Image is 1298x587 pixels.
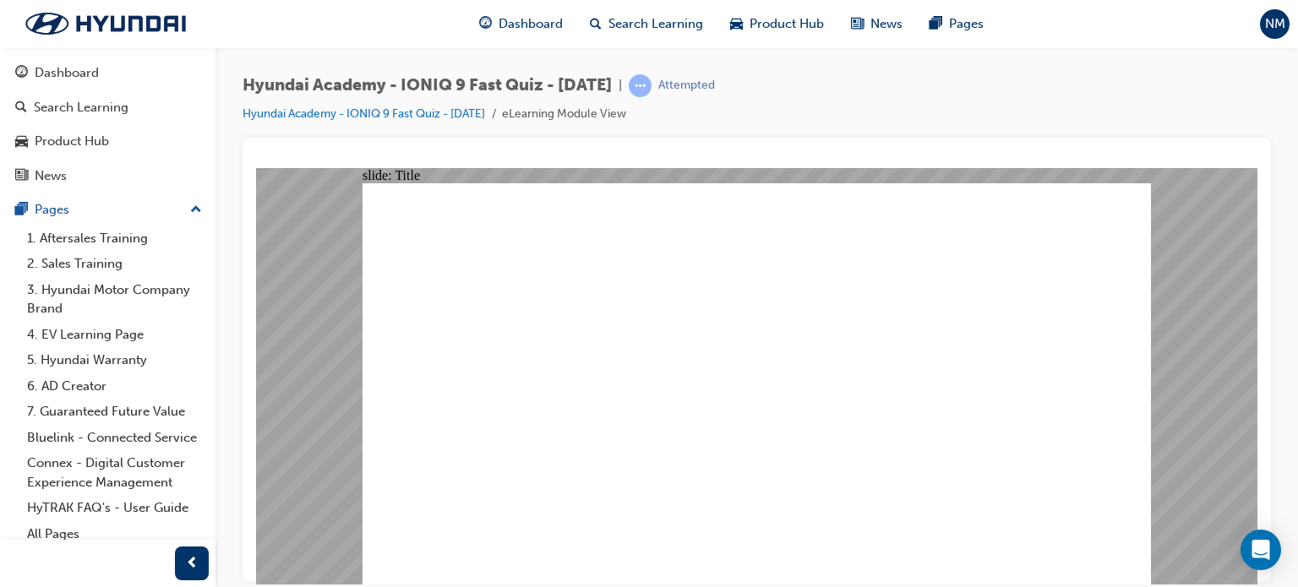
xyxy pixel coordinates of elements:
[20,251,209,277] a: 2. Sales Training
[1241,530,1281,570] div: Open Intercom Messenger
[949,14,984,34] span: Pages
[8,6,203,41] img: Trak
[15,101,27,116] span: search-icon
[7,57,209,89] a: Dashboard
[243,76,612,95] span: Hyundai Academy - IONIQ 9 Fast Quiz - [DATE]
[20,495,209,521] a: HyTRAK FAQ's - User Guide
[34,98,128,117] div: Search Learning
[7,126,209,157] a: Product Hub
[916,7,997,41] a: pages-iconPages
[15,169,28,184] span: news-icon
[20,399,209,425] a: 7. Guaranteed Future Value
[20,450,209,495] a: Connex - Digital Customer Experience Management
[20,521,209,547] a: All Pages
[730,14,743,35] span: car-icon
[186,553,199,574] span: prev-icon
[717,7,837,41] a: car-iconProduct Hub
[619,76,622,95] span: |
[7,194,209,226] button: Pages
[629,74,652,97] span: learningRecordVerb_ATTEMPT-icon
[576,7,717,41] a: search-iconSearch Learning
[35,200,69,220] div: Pages
[750,14,824,34] span: Product Hub
[1260,9,1290,39] button: NM
[1265,14,1285,34] span: NM
[20,277,209,322] a: 3. Hyundai Motor Company Brand
[466,7,576,41] a: guage-iconDashboard
[35,166,67,186] div: News
[7,54,209,194] button: DashboardSearch LearningProduct HubNews
[499,14,563,34] span: Dashboard
[608,14,703,34] span: Search Learning
[35,132,109,151] div: Product Hub
[20,425,209,451] a: Bluelink - Connected Service
[15,203,28,218] span: pages-icon
[7,92,209,123] a: Search Learning
[20,373,209,399] a: 6. AD Creator
[15,134,28,149] span: car-icon
[851,14,864,35] span: news-icon
[837,7,916,41] a: news-iconNews
[502,105,626,124] li: eLearning Module View
[479,14,492,35] span: guage-icon
[930,14,942,35] span: pages-icon
[20,322,209,348] a: 4. EV Learning Page
[20,226,209,252] a: 1. Aftersales Training
[190,199,202,221] span: up-icon
[658,78,715,94] div: Attempted
[20,347,209,373] a: 5. Hyundai Warranty
[243,106,485,121] a: Hyundai Academy - IONIQ 9 Fast Quiz - [DATE]
[590,14,602,35] span: search-icon
[35,63,99,83] div: Dashboard
[870,14,903,34] span: News
[15,66,28,81] span: guage-icon
[7,160,209,192] a: News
